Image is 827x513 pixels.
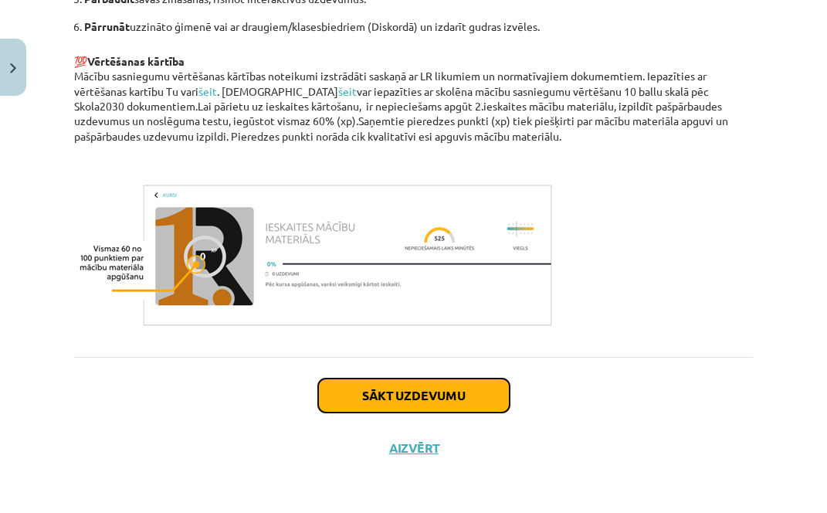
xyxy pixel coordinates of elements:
[74,114,730,142] span: Saņemtie pieredzes punkti (xp) tiek piešķirti par mācību materiāla apguvi un pašpārbaudes uzdevum...
[318,379,510,413] button: Sākt uzdevumu
[198,84,217,98] a: šeit
[74,84,711,113] span: var iepazīties ar skolēna mācību sasniegumu vērtēšanu 10 ballu skalā pēc Skola2030 dokumentiem.
[10,63,16,73] img: icon-close-lesson-0947bae3869378f0d4975bcd49f059093ad1ed9edebbc8119c70593378902aed.svg
[84,19,130,33] span: Pārrunāt
[217,84,338,98] span: . [DEMOGRAPHIC_DATA]
[74,54,87,68] span: 💯
[74,99,724,127] span: Lai pārietu uz ieskaites kārtošanu, ir nepieciešams apgūt 2.ieskaites mācību materiālu, izpildīt ...
[385,440,443,456] button: Aizvērt
[338,84,357,98] a: šeit
[130,19,540,33] span: uzzināto ģimenē vai ar draugiem/klasesbiedriem (Diskordā) un izdarīt gudras izvēles.
[87,54,185,68] span: Vērtēšanas kārtība
[74,69,709,97] span: Mācību sasniegumu vērtēšanas kārtības noteikumi izstrādāti saskaņā ar LR likumiem un normatīvajie...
